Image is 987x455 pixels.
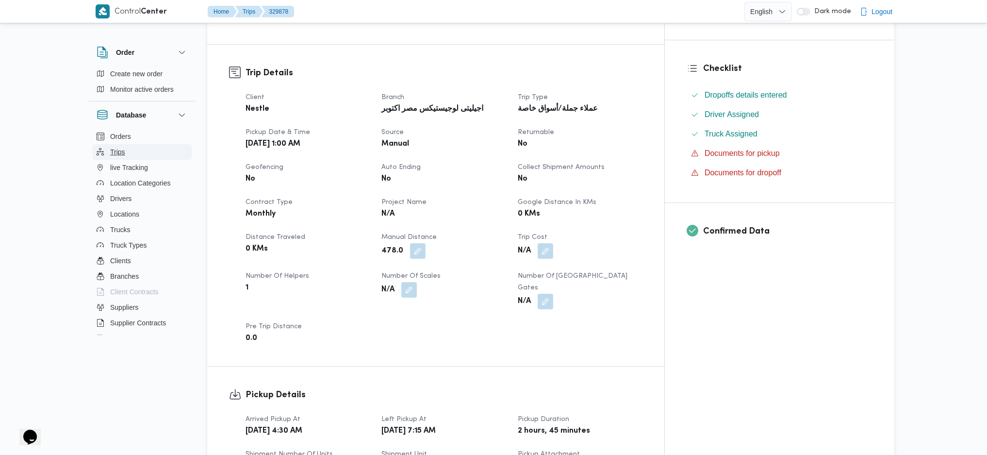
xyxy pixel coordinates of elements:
[246,173,255,185] b: No
[246,67,642,80] h3: Trip Details
[246,208,276,220] b: Monthly
[381,94,404,101] span: Branch
[381,284,395,296] b: N/A
[518,138,527,150] b: No
[705,167,781,179] span: Documents for dropoff
[705,109,759,120] span: Driver Assigned
[381,234,437,240] span: Manual Distance
[246,138,300,150] b: [DATE] 1:00 AM
[518,94,548,101] span: Trip Type
[518,129,554,135] span: Returnable
[381,425,436,437] b: [DATE] 7:15 AM
[110,224,130,236] span: Trucks
[93,331,192,346] button: Devices
[518,208,540,220] b: 0 KMs
[703,225,872,238] h3: Confirmed Data
[381,103,483,115] b: اجيليتى لوجيستيكس مصر اكتوبر
[381,208,395,220] b: N/A
[93,82,192,97] button: Monitor active orders
[110,146,125,158] span: Trips
[141,8,167,16] b: Center
[116,109,146,121] h3: Database
[116,47,134,58] h3: Order
[110,286,159,298] span: Client Contracts
[381,164,421,170] span: Auto Ending
[246,94,264,101] span: Client
[246,333,257,344] b: 0.0
[208,6,237,17] button: Home
[110,270,139,282] span: Branches
[93,175,192,191] button: Location Categories
[381,273,441,279] span: Number of Scales
[705,91,787,99] span: Dropoffs details entered
[10,416,41,445] iframe: chat widget
[93,315,192,331] button: Supplier Contracts
[687,87,872,103] button: Dropoffs details entered
[381,129,404,135] span: Source
[246,234,305,240] span: Distance Traveled
[93,222,192,237] button: Trucks
[93,269,192,284] button: Branches
[705,128,757,140] span: Truck Assigned
[110,193,132,204] span: Drivers
[518,164,605,170] span: Collect Shipment Amounts
[93,237,192,253] button: Truck Types
[110,255,131,267] span: Clients
[381,138,409,150] b: Manual
[246,323,302,330] span: Pre Trip Distance
[518,273,627,291] span: Number of [GEOGRAPHIC_DATA] Gates
[246,273,309,279] span: Number of Helpers
[705,148,780,159] span: Documents for pickup
[235,6,263,17] button: Trips
[246,243,268,255] b: 0 KMs
[93,253,192,269] button: Clients
[93,300,192,315] button: Suppliers
[856,2,896,21] button: Logout
[93,206,192,222] button: Locations
[381,245,403,257] b: 478.0
[97,109,188,121] button: Database
[872,6,892,17] span: Logout
[518,103,598,115] b: عملاء جملة/أسواق خاصة
[246,129,310,135] span: Pickup date & time
[246,425,302,437] b: [DATE] 4:30 AM
[687,107,872,122] button: Driver Assigned
[96,4,110,18] img: X8yXhbKr1z7QwAAAABJRU5ErkJggg==
[246,388,642,402] h3: Pickup Details
[93,284,192,300] button: Client Contracts
[110,131,131,142] span: Orders
[518,173,527,185] b: No
[246,164,283,170] span: Geofencing
[518,245,531,257] b: N/A
[518,416,569,422] span: Pickup Duration
[810,8,851,16] span: Dark mode
[110,84,174,95] span: Monitor active orders
[110,333,134,344] span: Devices
[703,62,872,75] h3: Checklist
[110,162,148,173] span: live Tracking
[687,126,872,142] button: Truck Assigned
[93,160,192,175] button: live Tracking
[518,296,531,307] b: N/A
[381,173,391,185] b: No
[93,144,192,160] button: Trips
[110,177,171,189] span: Location Categories
[705,149,780,157] span: Documents for pickup
[110,317,166,329] span: Supplier Contracts
[705,89,787,101] span: Dropoffs details entered
[246,199,293,205] span: Contract Type
[110,208,139,220] span: Locations
[89,129,196,339] div: Database
[246,103,269,115] b: Nestle
[518,199,596,205] span: Google distance in KMs
[518,425,590,437] b: 2 hours, 45 minutes
[381,199,427,205] span: Project Name
[687,146,872,161] button: Documents for pickup
[705,110,759,118] span: Driver Assigned
[687,165,872,181] button: Documents for dropoff
[246,282,248,294] b: 1
[93,66,192,82] button: Create new order
[518,234,547,240] span: Trip Cost
[89,66,196,101] div: Order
